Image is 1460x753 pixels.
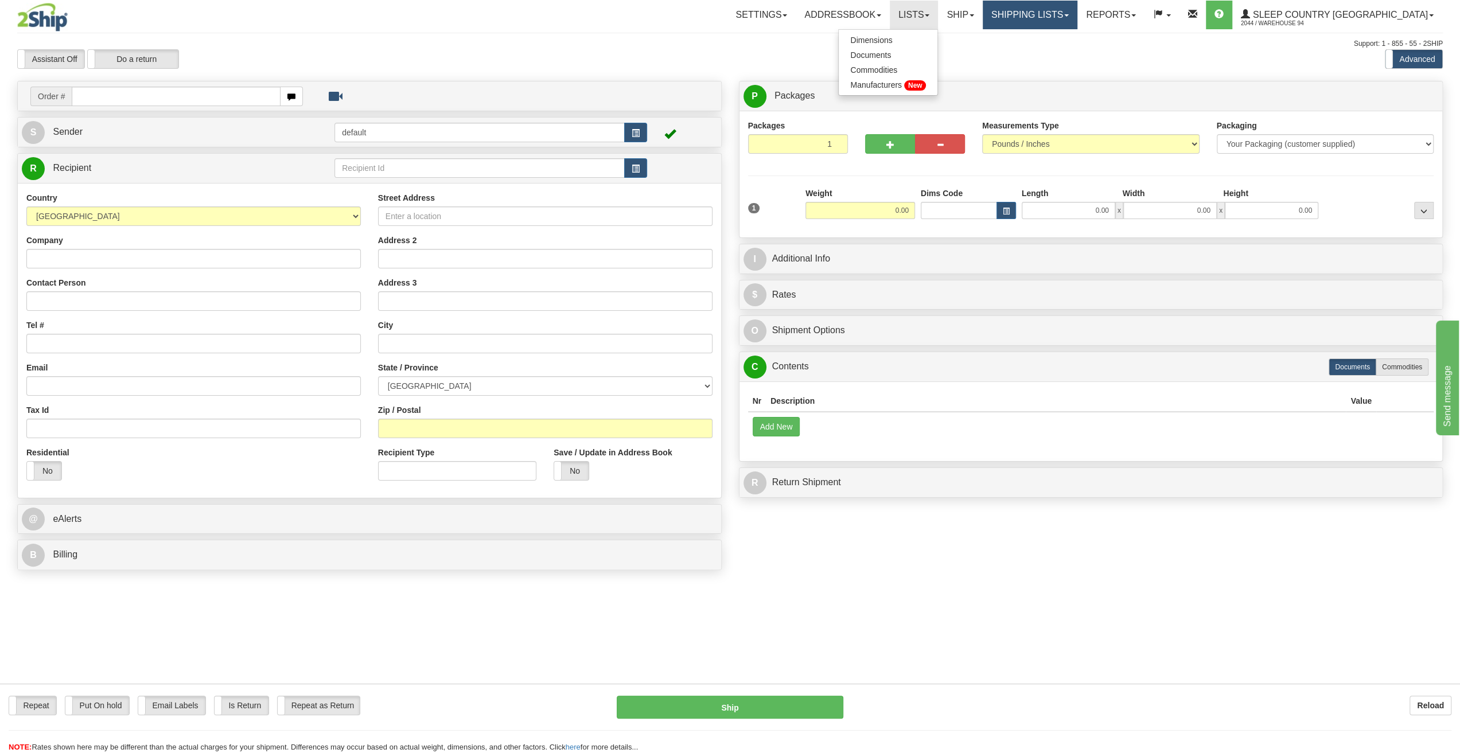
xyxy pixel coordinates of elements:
span: Packages [774,91,815,100]
label: Recipient Type [378,447,435,458]
span: C [743,356,766,379]
label: Put On hold [65,696,129,715]
a: @ eAlerts [22,508,717,531]
th: Value [1346,391,1376,412]
a: Manufacturers New [839,77,937,92]
span: Sleep Country [GEOGRAPHIC_DATA] [1250,10,1428,19]
a: Ship [938,1,982,29]
label: Width [1122,188,1144,199]
span: Order # [30,87,72,106]
label: Email [26,362,48,373]
a: $Rates [743,283,1439,307]
th: Description [766,391,1346,412]
span: Sender [53,127,83,136]
label: No [27,462,61,480]
span: x [1217,202,1225,219]
span: @ [22,508,45,530]
label: Do a return [88,50,178,68]
span: Commodities [850,65,897,75]
a: RReturn Shipment [743,471,1439,494]
span: New [904,80,926,91]
a: IAdditional Info [743,247,1439,271]
label: Country [26,192,57,204]
a: P Packages [743,84,1439,108]
span: Recipient [53,163,91,173]
label: Packages [748,120,785,131]
button: Ship [617,696,843,719]
label: Packaging [1217,120,1257,131]
label: Save / Update in Address Book [554,447,672,458]
label: Weight [805,188,832,199]
label: Assistant Off [18,50,84,68]
label: Repeat as Return [278,696,360,715]
a: Commodities [839,63,937,77]
a: Documents [839,48,937,63]
div: ... [1414,202,1434,219]
button: Add New [753,417,800,436]
img: logo2044.jpg [17,3,68,32]
label: Tel # [26,319,44,331]
label: City [378,319,393,331]
span: $ [743,283,766,306]
label: State / Province [378,362,438,373]
a: Settings [727,1,796,29]
span: x [1115,202,1123,219]
label: Length [1022,188,1049,199]
label: Address 3 [378,277,417,288]
label: Documents [1329,358,1376,376]
span: eAlerts [53,514,81,524]
a: B Billing [22,543,717,567]
a: Dimensions [839,33,937,48]
b: Reload [1417,701,1444,710]
th: Nr [748,391,766,412]
label: Advanced [1385,50,1442,68]
a: Lists [890,1,938,29]
iframe: chat widget [1434,318,1459,435]
span: 2044 / Warehouse 94 [1241,18,1327,29]
label: Company [26,235,63,246]
label: No [554,462,589,480]
input: Enter a location [378,206,713,226]
button: Reload [1410,696,1451,715]
label: Zip / Postal [378,404,421,416]
span: Documents [850,50,891,60]
span: Manufacturers [850,80,901,89]
a: CContents [743,355,1439,379]
span: 1 [748,203,760,213]
label: Street Address [378,192,435,204]
label: Email Labels [138,696,205,715]
span: B [22,544,45,567]
label: Residential [26,447,69,458]
a: here [566,743,581,751]
label: Dims Code [921,188,963,199]
a: S Sender [22,120,334,144]
a: Reports [1077,1,1144,29]
label: Measurements Type [982,120,1059,131]
a: Shipping lists [983,1,1077,29]
span: O [743,319,766,342]
span: R [22,157,45,180]
span: Dimensions [850,36,892,45]
span: I [743,248,766,271]
a: Addressbook [796,1,890,29]
label: Height [1223,188,1248,199]
span: R [743,471,766,494]
span: S [22,121,45,144]
label: Repeat [9,696,56,715]
input: Recipient Id [334,158,625,178]
label: Contact Person [26,277,85,288]
span: Billing [53,549,77,559]
div: Support: 1 - 855 - 55 - 2SHIP [17,39,1443,49]
a: R Recipient [22,157,300,180]
input: Sender Id [334,123,625,142]
a: OShipment Options [743,319,1439,342]
label: Tax Id [26,404,49,416]
label: Address 2 [378,235,417,246]
div: Send message [9,7,106,21]
span: NOTE: [9,743,32,751]
span: P [743,85,766,108]
label: Is Return [215,696,268,715]
label: Commodities [1376,358,1428,376]
a: Sleep Country [GEOGRAPHIC_DATA] 2044 / Warehouse 94 [1232,1,1442,29]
